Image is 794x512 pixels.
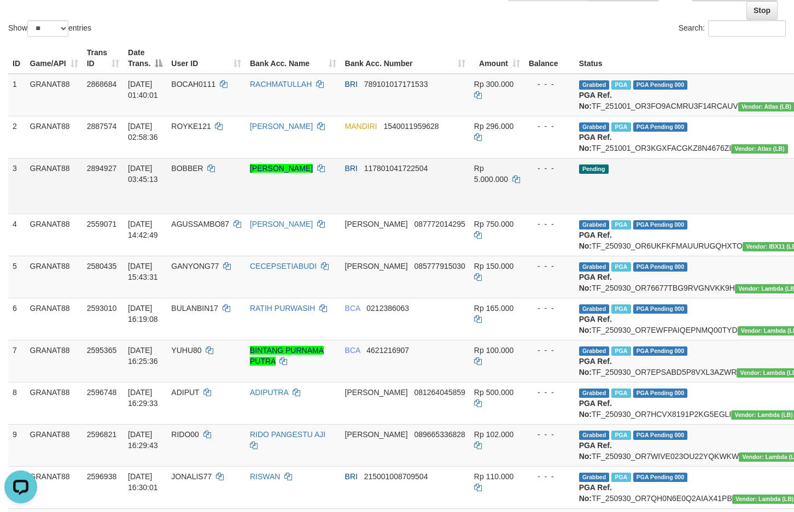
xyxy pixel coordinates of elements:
td: GRANAT88 [26,382,83,424]
a: RIDO PANGESTU AJI [250,430,325,439]
td: GRANAT88 [26,116,83,158]
span: Copy 089665336828 to clipboard [414,430,465,439]
div: - - - [529,79,570,90]
b: PGA Ref. No: [579,91,612,110]
div: - - - [529,219,570,229]
span: Rp 150.000 [474,262,513,270]
span: Grabbed [579,80,610,90]
td: GRANAT88 [26,466,83,508]
span: Marked by bgndara [611,122,630,132]
span: BULANBIN17 [171,304,218,313]
span: 2559071 [87,220,117,228]
span: Copy 081264045859 to clipboard [414,388,465,397]
a: BINTANG PURNAMA PUTRA [250,346,324,366]
div: - - - [529,429,570,440]
td: 1 [8,74,26,116]
span: [PERSON_NAME] [345,388,408,397]
td: GRANAT88 [26,298,83,340]
b: PGA Ref. No: [579,357,612,376]
span: PGA Pending [633,122,688,132]
span: 2580435 [87,262,117,270]
td: GRANAT88 [26,158,83,214]
span: Rp 110.000 [474,472,513,481]
span: Marked by bgndara [611,80,630,90]
span: PGA Pending [633,473,688,482]
label: Search: [679,20,786,37]
th: Bank Acc. Name: activate to sort column ascending [246,43,341,74]
span: BOCAH0111 [171,80,215,89]
span: Rp 296.000 [474,122,513,131]
span: PGA Pending [633,80,688,90]
span: 2596938 [87,472,117,481]
span: Copy 4621216907 to clipboard [366,346,409,355]
span: [PERSON_NAME] [345,430,408,439]
select: Showentries [27,20,68,37]
span: [DATE] 16:29:43 [128,430,158,450]
span: BRI [345,164,358,173]
span: Grabbed [579,346,610,356]
span: Marked by bgndany [611,473,630,482]
td: GRANAT88 [26,214,83,256]
span: [DATE] 01:40:01 [128,80,158,99]
span: Copy 117801041722504 to clipboard [364,164,428,173]
span: MANDIRI [345,122,377,131]
span: Rp 5.000.000 [474,164,508,184]
td: GRANAT88 [26,340,83,382]
div: - - - [529,163,570,174]
span: [PERSON_NAME] [345,262,408,270]
div: - - - [529,471,570,482]
a: CECEPSETIABUDI [250,262,317,270]
td: 2 [8,116,26,158]
th: Amount: activate to sort column ascending [470,43,524,74]
span: 2596821 [87,430,117,439]
span: Rp 300.000 [474,80,513,89]
span: 2894927 [87,164,117,173]
span: Copy 087772014295 to clipboard [414,220,465,228]
b: PGA Ref. No: [579,483,612,503]
th: Bank Acc. Number: activate to sort column ascending [341,43,470,74]
span: [DATE] 15:43:31 [128,262,158,281]
span: PGA Pending [633,346,688,356]
td: 4 [8,214,26,256]
span: Marked by bgndany [611,304,630,314]
label: Show entries [8,20,91,37]
span: 2868684 [87,80,117,89]
span: Grabbed [579,122,610,132]
td: GRANAT88 [26,424,83,466]
span: 2593010 [87,304,117,313]
span: BCA [345,304,360,313]
span: [DATE] 02:58:36 [128,122,158,142]
span: Rp 750.000 [474,220,513,228]
span: PGA Pending [633,431,688,440]
th: User ID: activate to sort column ascending [167,43,246,74]
span: 2595365 [87,346,117,355]
div: - - - [529,303,570,314]
span: Grabbed [579,431,610,440]
span: 2596748 [87,388,117,397]
span: BOBBER [171,164,203,173]
a: [PERSON_NAME] [250,164,313,173]
span: JONALIS77 [171,472,212,481]
span: RIDO00 [171,430,199,439]
div: - - - [529,261,570,272]
span: PGA Pending [633,220,688,229]
span: [PERSON_NAME] [345,220,408,228]
span: Grabbed [579,220,610,229]
span: Marked by bgndedek [611,431,630,440]
span: Copy 0212386063 to clipboard [366,304,409,313]
span: [DATE] 16:30:01 [128,472,158,492]
b: PGA Ref. No: [579,273,612,292]
span: Marked by bgndedek [611,220,630,229]
span: Marked by bgndany [611,346,630,356]
span: YUHU80 [171,346,201,355]
span: PGA Pending [633,389,688,398]
span: 2887574 [87,122,117,131]
th: Date Trans.: activate to sort column descending [124,43,167,74]
span: Grabbed [579,389,610,398]
a: RACHMATULLAH [250,80,312,89]
span: Marked by bgndedek [611,389,630,398]
span: Grabbed [579,473,610,482]
div: - - - [529,121,570,132]
span: [DATE] 03:45:13 [128,164,158,184]
a: Stop [746,1,778,20]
